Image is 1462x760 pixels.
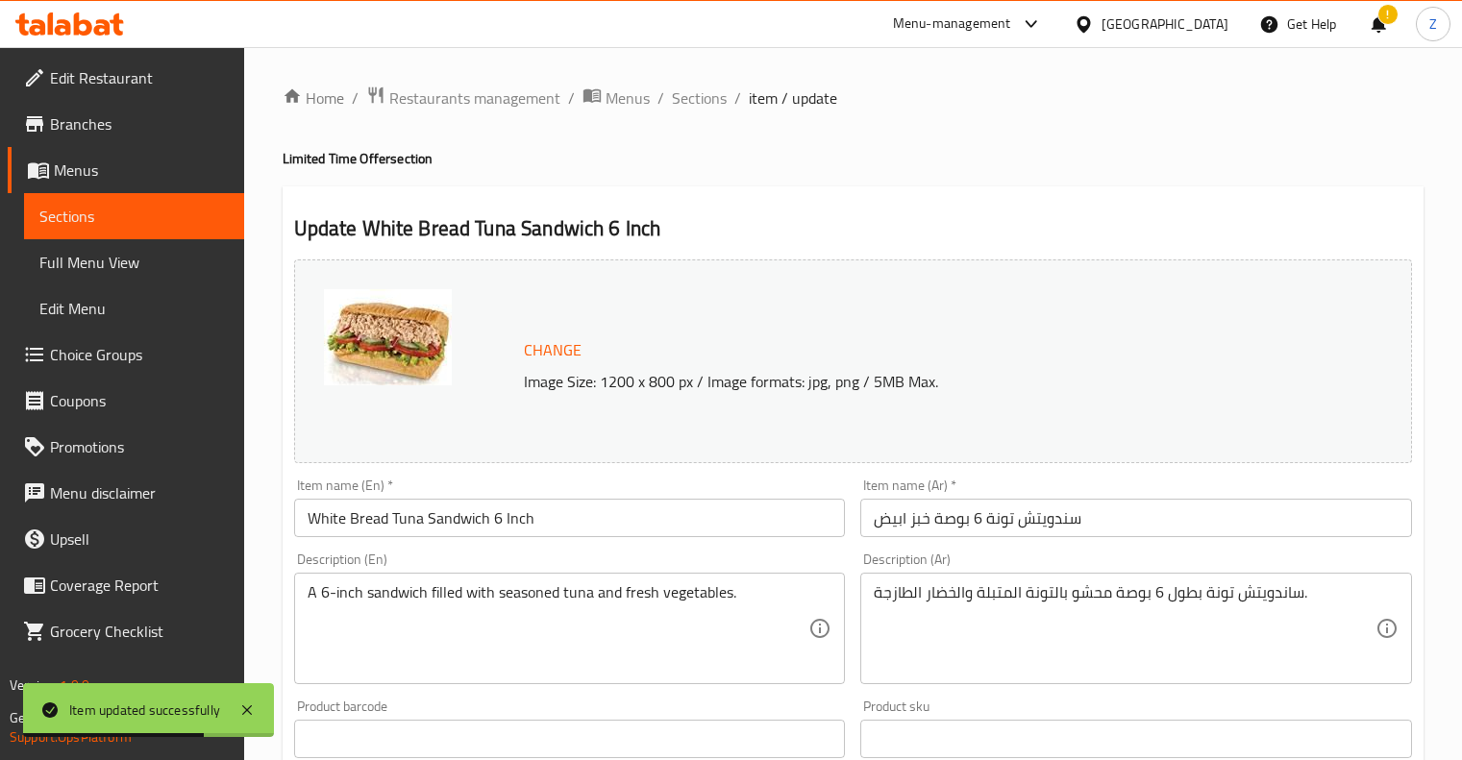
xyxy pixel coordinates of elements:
a: Menus [582,86,650,110]
a: Coverage Report [8,562,244,608]
span: Version: [10,673,57,698]
li: / [734,86,741,110]
a: Sections [672,86,727,110]
span: Get support on: [10,705,98,730]
li: / [568,86,575,110]
p: Image Size: 1200 x 800 px / Image formats: jpg, png / 5MB Max. [516,370,1310,393]
h4: Limited Time Offer section [283,149,1424,168]
a: Support.OpsPlatform [10,724,132,749]
nav: breadcrumb [283,86,1424,110]
span: Coupons [50,389,229,412]
span: Menu disclaimer [50,481,229,504]
a: Branches [8,101,244,147]
input: Enter name En [294,499,846,537]
a: Promotions [8,424,244,470]
span: item / update [749,86,837,110]
span: Edit Menu [39,297,229,320]
span: Menus [606,86,650,110]
span: Edit Restaurant [50,66,229,89]
textarea: A 6-inch sandwich filled with seasoned tuna and fresh vegetables. [308,583,809,674]
h2: Update White Bread Tuna Sandwich 6 Inch [294,214,1412,243]
a: Sections [24,193,244,239]
textarea: ساندويتش تونة بطول 6 بوصة محشو بالتونة المتبلة والخضار الطازجة. [874,583,1375,674]
a: Edit Menu [24,285,244,331]
a: Home [283,86,344,110]
a: Upsell [8,516,244,562]
li: / [352,86,359,110]
span: Branches [50,112,229,135]
span: Menus [54,159,229,182]
a: Restaurants management [366,86,560,110]
a: Choice Groups [8,331,244,378]
a: Edit Restaurant [8,55,244,101]
a: Coupons [8,378,244,424]
span: Full Menu View [39,251,229,274]
span: Restaurants management [389,86,560,110]
img: Tuna_636285389048988680.jpg [324,289,452,385]
span: Upsell [50,527,229,551]
input: Enter name Ar [860,499,1412,537]
input: Please enter product sku [860,720,1412,758]
span: Change [524,336,582,364]
span: Z [1429,13,1437,35]
input: Please enter product barcode [294,720,846,758]
div: Menu-management [893,12,1011,36]
div: Item updated successfully [69,699,220,721]
a: Full Menu View [24,239,244,285]
a: Menu disclaimer [8,470,244,516]
span: Choice Groups [50,343,229,366]
span: 1.0.0 [60,673,89,698]
span: Coverage Report [50,574,229,597]
a: Menus [8,147,244,193]
a: Grocery Checklist [8,608,244,654]
span: Sections [39,205,229,228]
li: / [657,86,664,110]
span: Grocery Checklist [50,620,229,643]
div: [GEOGRAPHIC_DATA] [1102,13,1228,35]
span: Promotions [50,435,229,458]
button: Change [516,331,589,370]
